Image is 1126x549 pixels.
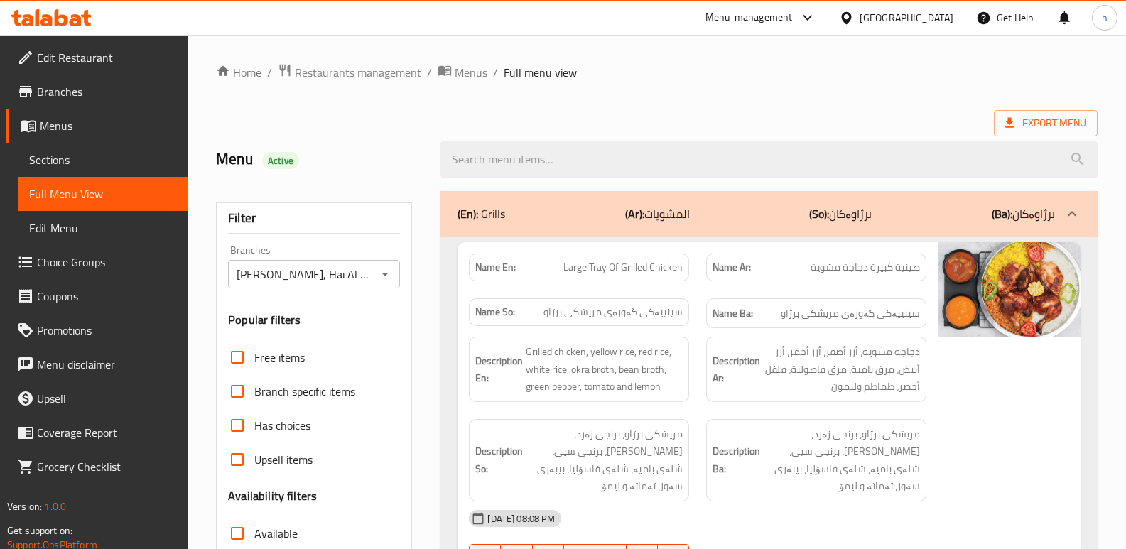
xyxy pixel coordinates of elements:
span: مریشکی برژاو، برنجی زەرد، برنجی سوور، برنجی سپی، شلەی بامیە، شلەی فاسۆلیا، بیبەری سەوز، تەماتە و ... [526,425,683,495]
strong: Name Ar: [713,260,751,275]
b: (So): [809,203,829,224]
strong: Description Ba: [713,442,760,477]
span: Grilled chicken, yellow rice, red rice, white rice, okra broth, bean broth, green pepper, tomato ... [526,343,683,396]
span: h [1102,10,1108,26]
span: Menus [455,64,487,81]
img: %D8%B5%D9%8A%D9%86%D9%8A%D8%A9_%D9%83%D8%A8%D9%8A%D8%B1%D8%A9_%D8%AF%D8%AC%D8%A7%D8%AC%D8%A9_%D9%... [938,242,1081,337]
input: search [440,141,1098,178]
a: Choice Groups [6,245,188,279]
strong: Description So: [475,442,523,477]
span: دجاجة مشوية، أرز أصفر، أرز أحمر، أرز أبيض، مرق بامية، مرق فاصولية، فلفل أخضر، طماطم وليمون [763,343,920,396]
div: (En): Grills(Ar):المشويات(So):برژاوەکان(Ba):برژاوەکان [440,191,1098,237]
span: Grocery Checklist [37,458,177,475]
a: Promotions [6,313,188,347]
strong: Name Ba: [713,305,753,322]
span: Version: [7,497,42,516]
a: Grocery Checklist [6,450,188,484]
span: Promotions [37,322,177,339]
div: Active [262,152,299,169]
span: Full menu view [504,64,577,81]
div: [GEOGRAPHIC_DATA] [860,10,953,26]
a: Home [216,64,261,81]
p: المشويات [625,205,690,222]
span: Free items [254,349,305,366]
a: Coupons [6,279,188,313]
a: Edit Restaurant [6,40,188,75]
div: Filter [228,203,400,234]
span: Menus [40,117,177,134]
span: Upsell [37,390,177,407]
span: سینییەکی گەورەی مریشکی برژاو [781,305,920,322]
span: Get support on: [7,521,72,540]
span: Coverage Report [37,424,177,441]
span: [DATE] 08:08 PM [482,512,561,526]
p: Grills [458,205,505,222]
span: Available [254,525,298,542]
h3: Availability filters [228,488,317,504]
span: سینییەکی گەورەی مریشکی برژاو [543,305,683,320]
span: Choice Groups [37,254,177,271]
span: Upsell items [254,451,313,468]
span: صينية كبيرة دجاجة مشوية [811,260,920,275]
li: / [427,64,432,81]
strong: Description Ar: [713,352,760,387]
a: Restaurants management [278,63,421,82]
span: Export Menu [1005,114,1086,132]
strong: Description En: [475,352,523,387]
b: (Ar): [625,203,644,224]
span: Active [262,154,299,168]
a: Coverage Report [6,415,188,450]
a: Upsell [6,381,188,415]
span: Full Menu View [29,185,177,202]
a: Sections [18,143,188,177]
b: (Ba): [992,203,1012,224]
h2: Menu [216,148,423,170]
span: Large Tray Of Grilled Chicken [563,260,683,275]
span: Export Menu [994,110,1098,136]
button: Open [375,264,395,284]
p: برژاوەکان [809,205,872,222]
a: Menus [6,109,188,143]
a: Menus [438,63,487,82]
span: Edit Menu [29,219,177,237]
b: (En): [458,203,478,224]
p: برژاوەکان [992,205,1055,222]
a: Branches [6,75,188,109]
span: Sections [29,151,177,168]
span: Branch specific items [254,383,355,400]
span: مریشکی برژاو، برنجی زەرد، برنجی سوور، برنجی سپی، شلەی بامیە، شلەی فاسۆلیا، بیبەری سەوز، تەماتە و ... [763,425,920,495]
li: / [493,64,498,81]
strong: Name So: [475,305,515,320]
span: Edit Restaurant [37,49,177,66]
li: / [267,64,272,81]
strong: Name En: [475,260,516,275]
span: Menu disclaimer [37,356,177,373]
div: Menu-management [705,9,793,26]
nav: breadcrumb [216,63,1098,82]
h3: Popular filters [228,312,400,328]
a: Full Menu View [18,177,188,211]
span: 1.0.0 [44,497,66,516]
a: Edit Menu [18,211,188,245]
a: Menu disclaimer [6,347,188,381]
span: Coupons [37,288,177,305]
span: Has choices [254,417,310,434]
span: Branches [37,83,177,100]
span: Restaurants management [295,64,421,81]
